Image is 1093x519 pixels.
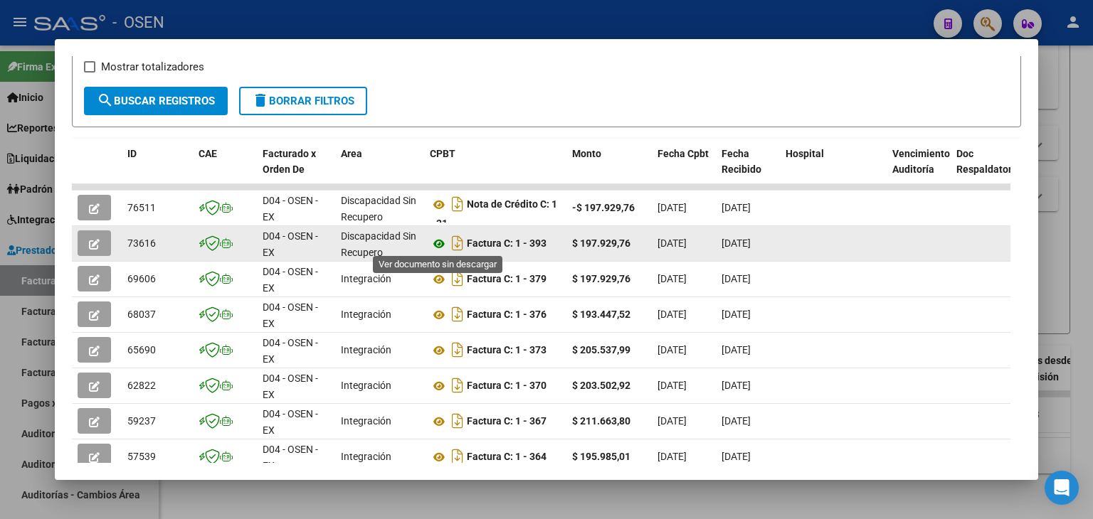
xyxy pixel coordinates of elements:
span: Discapacidad Sin Recupero [341,195,416,223]
span: 62822 [127,380,156,391]
datatable-header-cell: Fecha Recibido [716,139,780,201]
span: ID [127,148,137,159]
span: 76511 [127,202,156,213]
span: Integración [341,344,391,355]
strong: $ 211.663,80 [572,415,630,427]
span: [DATE] [658,202,687,213]
strong: Nota de Crédito C: 1 - 31 [430,199,557,230]
datatable-header-cell: Fecha Cpbt [652,139,716,201]
span: [DATE] [658,273,687,284]
span: [DATE] [658,380,687,391]
strong: Factura C: 1 - 373 [467,345,546,356]
span: Vencimiento Auditoría [892,148,950,176]
i: Descargar documento [448,338,467,361]
span: D04 - OSEN - EX [PERSON_NAME] [263,408,339,452]
i: Descargar documento [448,267,467,290]
strong: $ 193.447,52 [572,309,630,320]
div: Open Intercom Messenger [1045,471,1079,505]
span: [DATE] [722,415,751,427]
span: Integración [341,273,391,284]
strong: Factura C: 1 - 393 [467,238,546,250]
span: [DATE] [658,415,687,427]
datatable-header-cell: Area [335,139,424,201]
span: Facturado x Orden De [263,148,316,176]
datatable-header-cell: Facturado x Orden De [257,139,335,201]
i: Descargar documento [448,445,467,468]
span: 59237 [127,415,156,427]
button: Borrar Filtros [239,87,367,115]
mat-icon: delete [252,92,269,109]
span: [DATE] [658,237,687,249]
i: Descargar documento [448,232,467,255]
span: D04 - OSEN - EX [PERSON_NAME] [263,195,339,239]
i: Descargar documento [448,303,467,326]
button: Buscar Registros [84,87,228,115]
span: [DATE] [722,344,751,355]
strong: $ 197.929,76 [572,273,630,284]
span: D04 - OSEN - EX [PERSON_NAME] [263,337,339,381]
strong: $ 197.929,76 [572,237,630,249]
span: Monto [572,148,601,159]
span: 73616 [127,237,156,249]
span: [DATE] [722,202,751,213]
span: [DATE] [722,380,751,391]
span: Discapacidad Sin Recupero [341,230,416,258]
span: Fecha Cpbt [658,148,709,159]
span: Doc Respaldatoria [956,148,1020,176]
span: Area [341,148,362,159]
span: D04 - OSEN - EX [PERSON_NAME] [263,230,339,274]
strong: Factura C: 1 - 370 [467,380,546,392]
span: 57539 [127,451,156,462]
datatable-header-cell: CAE [193,139,257,201]
span: Buscar Registros [97,95,215,107]
span: D04 - OSEN - EX [PERSON_NAME] [263,266,339,310]
datatable-header-cell: Vencimiento Auditoría [887,139,951,201]
span: CAE [199,148,217,159]
span: Mostrar totalizadores [101,58,204,75]
span: [DATE] [658,309,687,320]
span: Integración [341,451,391,462]
strong: $ 203.502,92 [572,380,630,391]
datatable-header-cell: ID [122,139,193,201]
strong: Factura C: 1 - 379 [467,274,546,285]
datatable-header-cell: Hospital [780,139,887,201]
datatable-header-cell: Monto [566,139,652,201]
span: 68037 [127,309,156,320]
strong: -$ 197.929,76 [572,202,635,213]
span: [DATE] [658,451,687,462]
datatable-header-cell: Doc Respaldatoria [951,139,1036,201]
span: 65690 [127,344,156,355]
span: Integración [341,415,391,427]
i: Descargar documento [448,410,467,432]
strong: $ 195.985,01 [572,451,630,462]
datatable-header-cell: CPBT [424,139,566,201]
strong: Factura C: 1 - 376 [467,309,546,321]
span: [DATE] [722,273,751,284]
span: CPBT [430,148,455,159]
span: [DATE] [722,309,751,320]
span: D04 - OSEN - EX [PERSON_NAME] [263,444,339,488]
span: D04 - OSEN - EX [PERSON_NAME] [263,373,339,417]
span: [DATE] [722,451,751,462]
i: Descargar documento [448,193,467,215]
span: Integración [341,380,391,391]
span: Borrar Filtros [252,95,354,107]
span: D04 - OSEN - EX [PERSON_NAME] [263,301,339,346]
span: 69606 [127,273,156,284]
span: Fecha Recibido [722,148,761,176]
span: Integración [341,309,391,320]
strong: $ 205.537,99 [572,344,630,355]
mat-icon: search [97,92,114,109]
span: Hospital [786,148,824,159]
i: Descargar documento [448,374,467,397]
strong: Factura C: 1 - 364 [467,451,546,463]
strong: Factura C: 1 - 367 [467,416,546,427]
span: [DATE] [722,237,751,249]
span: [DATE] [658,344,687,355]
